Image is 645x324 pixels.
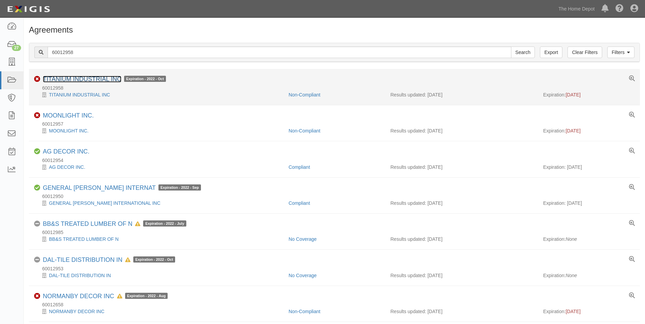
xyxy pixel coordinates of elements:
[289,164,310,170] a: Compliant
[49,273,111,278] a: DAL-TILE DISTRIBUTION IN
[48,47,511,58] input: Search
[543,236,634,242] div: Expiration:
[34,236,284,242] div: BB&S TREATED LUMBER OF N
[34,265,640,272] div: 60012953
[543,91,634,98] div: Expiration:
[390,127,533,134] div: Results updated: [DATE]
[390,164,533,170] div: Results updated: [DATE]
[540,47,562,58] a: Export
[543,272,634,279] div: Expiration:
[390,308,533,315] div: Results updated: [DATE]
[43,76,121,83] a: TITANIUM INDUSTRIAL INC
[158,184,201,191] span: Expiration - 2022 - Sep
[34,148,40,155] i: Compliant
[607,47,634,58] a: Filters
[629,148,635,154] a: View results summary
[511,47,535,58] input: Search
[5,3,52,15] img: logo-5460c22ac91f19d4615b14bd174203de0afe785f0fc80cf4dbbc73dc1793850b.png
[34,127,284,134] div: MOONLIGHT INC.
[133,256,175,263] span: Expiration - 2022 - Oct
[49,236,119,242] a: BB&S TREATED LUMBER OF N
[34,301,640,308] div: 60012658
[555,2,598,16] a: The Home Depot
[43,256,175,264] div: DAL-TILE DISTRIBUTION IN
[49,200,160,206] a: GENERAL [PERSON_NAME] INTERNATIONAL INC
[34,112,40,119] i: Non-Compliant
[566,128,581,133] span: [DATE]
[43,148,89,155] a: AG DECOR INC.
[629,256,635,263] a: View results summary
[34,308,284,315] div: NORMANBY DECOR INC
[629,112,635,118] a: View results summary
[34,257,40,263] i: No Coverage
[43,184,201,192] div: GENERAL SHERMAN INTERNAT
[289,273,317,278] a: No Coverage
[34,185,40,191] i: Compliant
[390,91,533,98] div: Results updated: [DATE]
[49,164,85,170] a: AG DECOR INC.
[543,200,634,206] div: Expiration: [DATE]
[49,309,104,314] a: NORMANBY DECOR INC
[43,112,94,119] a: MOONLIGHT INC.
[615,5,624,13] i: Help Center - Complianz
[629,220,635,227] a: View results summary
[34,200,284,206] div: GENERAL SHERMAN INTERNATIONAL INC
[34,91,284,98] div: TITANIUM INDUSTRIAL INC
[566,273,577,278] em: None
[543,164,634,170] div: Expiration: [DATE]
[43,293,114,300] a: NORMANBY DECOR INC
[43,184,156,191] a: GENERAL [PERSON_NAME] INTERNAT
[289,309,320,314] a: Non-Compliant
[390,236,533,242] div: Results updated: [DATE]
[289,200,310,206] a: Compliant
[566,309,581,314] span: [DATE]
[43,148,89,156] div: AG DECOR INC.
[34,221,40,227] i: No Coverage
[34,293,40,299] i: Non-Compliant
[29,25,640,34] h1: Agreements
[289,92,320,97] a: Non-Compliant
[43,256,122,263] a: DAL-TILE DISTRIBUTION IN
[390,272,533,279] div: Results updated: [DATE]
[43,112,94,120] div: MOONLIGHT INC.
[34,85,640,91] div: 60012958
[629,76,635,82] a: View results summary
[12,45,21,51] div: 27
[34,193,640,200] div: 60012950
[543,127,634,134] div: Expiration:
[34,157,640,164] div: 60012954
[543,308,634,315] div: Expiration:
[34,76,40,82] i: Non-Compliant
[49,128,88,133] a: MOONLIGHT INC.
[124,76,166,82] span: Expiration - 2022 - Oct
[43,220,132,227] a: BB&S TREATED LUMBER OF N
[125,293,168,299] span: Expiration - 2022 - Aug
[567,47,602,58] a: Clear Filters
[289,236,317,242] a: No Coverage
[43,293,168,300] div: NORMANBY DECOR INC
[34,164,284,170] div: AG DECOR INC.
[34,121,640,127] div: 60012957
[629,184,635,191] a: View results summary
[143,220,186,227] span: Expiration - 2022 - July
[117,294,122,299] i: In Default since 10/29/2023
[125,258,131,263] i: In Default since 05/27/2023
[34,272,284,279] div: DAL-TILE DISTRIBUTION IN
[629,293,635,299] a: View results summary
[34,229,640,236] div: 60012985
[135,222,140,227] i: In Default since 08/18/2023
[49,92,110,97] a: TITANIUM INDUSTRIAL INC
[566,92,581,97] span: [DATE]
[566,236,577,242] em: None
[390,200,533,206] div: Results updated: [DATE]
[43,220,186,228] div: BB&S TREATED LUMBER OF N
[289,128,320,133] a: Non-Compliant
[43,76,166,83] div: TITANIUM INDUSTRIAL INC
